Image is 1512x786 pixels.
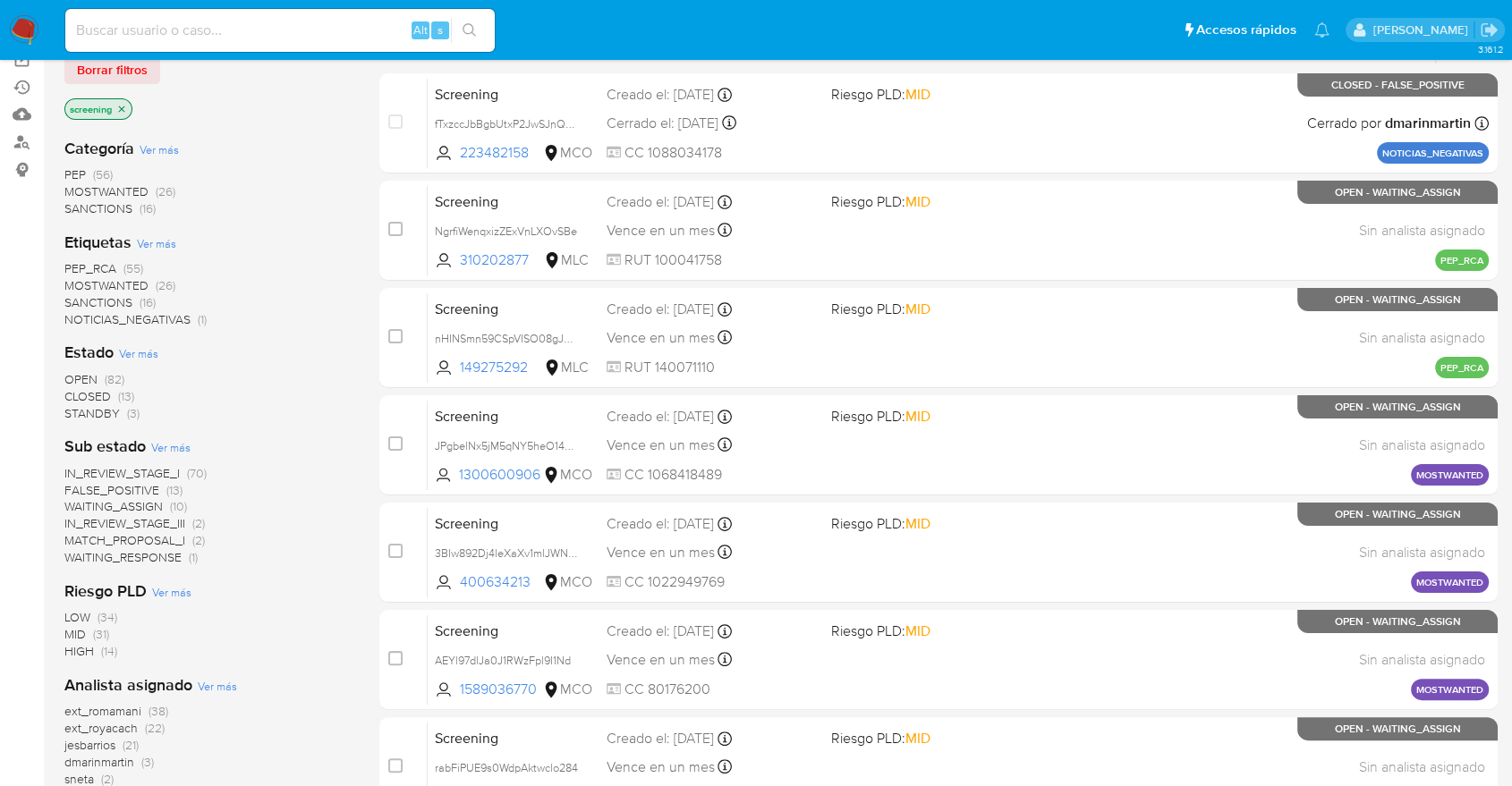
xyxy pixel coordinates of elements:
p: marianela.tarsia@mercadolibre.com [1372,21,1474,38]
span: s [437,21,443,38]
input: Buscar usuario o caso... [65,19,495,42]
button: search-icon [451,18,488,43]
span: 3.161.2 [1477,42,1503,56]
span: Alt [413,21,428,38]
a: Salir [1480,21,1499,39]
a: Notificaciones [1314,22,1329,38]
span: Accesos rápidos [1196,21,1296,39]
